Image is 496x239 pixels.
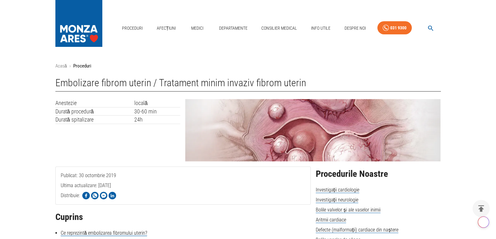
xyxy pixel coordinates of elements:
a: Departamente [217,22,250,35]
p: Distribuie: [61,192,80,199]
span: Publicat: 30 octombrie 2019 [61,172,116,203]
span: Ultima actualizare: [DATE] [61,182,111,213]
p: Proceduri [73,62,91,70]
span: Aritmii cardiace [316,217,346,223]
nav: breadcrumb [55,62,441,70]
a: Despre Noi [342,22,368,35]
img: Embolizare fibrom uterin - Tratament minim invaziv | MONZA ARES [185,99,441,162]
a: Proceduri [120,22,145,35]
td: 30-60 min [134,107,181,116]
img: Share on Facebook Messenger [100,192,107,199]
td: Anestezie [55,99,134,107]
h1: Embolizare fibrom uterin / Tratament minim invaziv fibrom uterin [55,77,441,92]
td: Durată spitalizare [55,116,134,124]
li: › [69,62,71,70]
a: Info Utile [309,22,333,35]
span: Investigații cardiologie [316,187,359,193]
a: 031 9300 [377,21,412,35]
span: Defecte (malformații) cardiace din naștere [316,227,398,233]
span: Investigații neurologie [316,197,358,203]
h2: Procedurile Noastre [316,169,441,179]
a: Acasă [55,63,67,69]
img: Share on WhatsApp [91,192,99,199]
a: Consilier Medical [259,22,299,35]
img: Share on LinkedIn [109,192,116,199]
a: Medici [187,22,207,35]
button: delete [473,200,490,217]
div: 031 9300 [390,24,407,32]
td: locală [134,99,181,107]
span: Bolile valvelor și ale vaselor inimii [316,207,381,213]
a: Ce reprezintă embolizarea fibromului uterin? [61,230,147,236]
td: Durată procedură [55,107,134,116]
td: 24h [134,116,181,124]
h2: Cuprins [55,212,311,222]
img: Share on Facebook [82,192,90,199]
a: Afecțiuni [154,22,179,35]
